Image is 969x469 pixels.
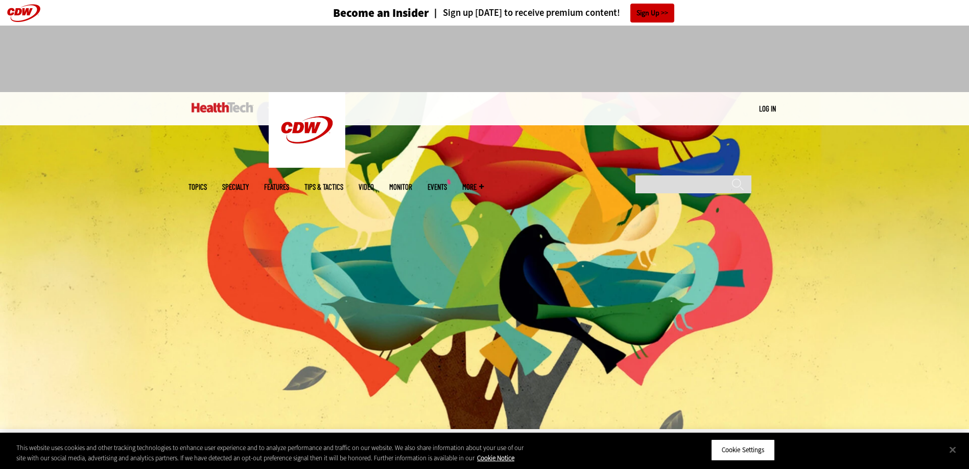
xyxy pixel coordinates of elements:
[269,92,345,168] img: Home
[222,183,249,191] span: Specialty
[269,160,345,170] a: CDW
[428,183,447,191] a: Events
[192,102,253,113] img: Home
[429,8,620,18] a: Sign up [DATE] to receive premium content!
[295,7,429,19] a: Become an Insider
[630,4,674,23] a: Sign Up
[462,183,484,191] span: More
[304,183,343,191] a: Tips & Tactics
[299,36,671,82] iframe: advertisement
[477,454,514,462] a: More information about your privacy
[16,443,533,463] div: This website uses cookies and other tracking technologies to enhance user experience and to analy...
[359,183,374,191] a: Video
[188,183,207,191] span: Topics
[389,183,412,191] a: MonITor
[759,104,776,113] a: Log in
[941,438,964,461] button: Close
[264,183,289,191] a: Features
[759,103,776,114] div: User menu
[711,439,775,461] button: Cookie Settings
[333,7,429,19] h3: Become an Insider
